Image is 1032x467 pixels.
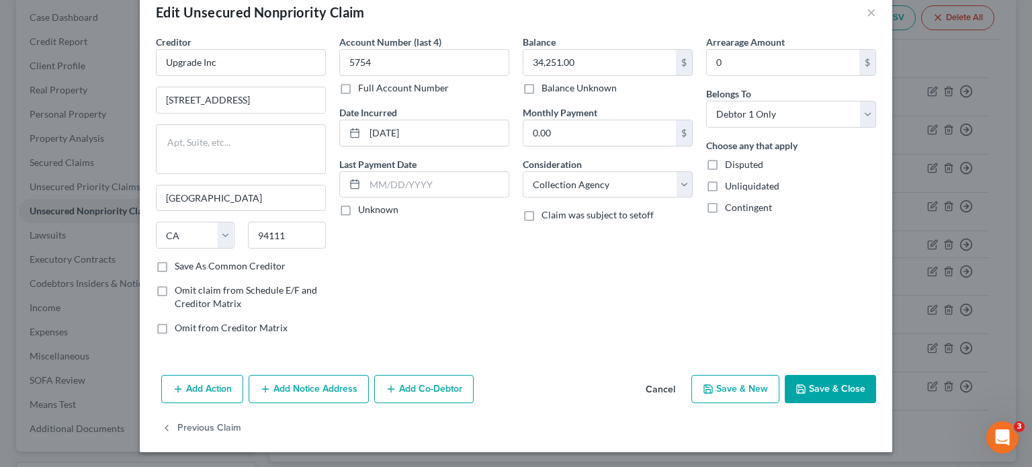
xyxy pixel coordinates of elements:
span: Omit from Creditor Matrix [175,322,288,333]
span: Omit claim from Schedule E/F and Creditor Matrix [175,284,317,309]
input: Search creditor by name... [156,49,326,76]
label: Choose any that apply [706,138,798,153]
label: Balance Unknown [542,81,617,95]
input: Enter zip... [248,222,327,249]
button: Add Co-Debtor [374,375,474,403]
label: Unknown [358,203,398,216]
label: Date Incurred [339,105,397,120]
button: Add Action [161,375,243,403]
label: Account Number (last 4) [339,35,441,49]
input: MM/DD/YYYY [365,120,509,146]
span: Claim was subject to setoff [542,209,654,220]
label: Balance [523,35,556,49]
div: $ [676,120,692,146]
button: Cancel [635,376,686,403]
span: Disputed [725,159,763,170]
input: 0.00 [523,50,676,75]
button: Save & Close [785,375,876,403]
input: MM/DD/YYYY [365,172,509,198]
label: Monthly Payment [523,105,597,120]
label: Last Payment Date [339,157,417,171]
label: Save As Common Creditor [175,259,286,273]
div: $ [676,50,692,75]
input: Enter city... [157,185,325,211]
input: 0.00 [707,50,859,75]
span: Creditor [156,36,191,48]
input: XXXX [339,49,509,76]
iframe: Intercom live chat [986,421,1019,454]
span: 3 [1014,421,1025,432]
input: Enter address... [157,87,325,113]
div: Edit Unsecured Nonpriority Claim [156,3,365,22]
button: Previous Claim [161,414,241,442]
label: Arrearage Amount [706,35,785,49]
span: Contingent [725,202,772,213]
div: $ [859,50,875,75]
button: × [867,4,876,20]
button: Add Notice Address [249,375,369,403]
span: Belongs To [706,88,751,99]
button: Save & New [691,375,779,403]
label: Full Account Number [358,81,449,95]
span: Unliquidated [725,180,779,192]
label: Consideration [523,157,582,171]
input: 0.00 [523,120,676,146]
